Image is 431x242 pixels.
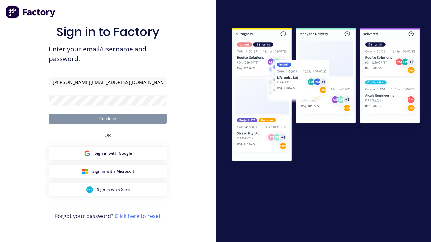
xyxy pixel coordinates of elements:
button: Xero Sign inSign in with Xero [49,183,167,196]
img: Xero Sign in [86,186,93,193]
div: OR [104,124,111,147]
h1: Sign in to Factory [56,25,159,39]
span: Sign in with Xero [97,187,130,193]
button: Continue [49,114,167,124]
span: Forgot your password? [55,212,161,220]
img: Google Sign in [84,150,91,157]
img: Microsoft Sign in [81,168,88,175]
button: Microsoft Sign inSign in with Microsoft [49,165,167,178]
input: Email/Username [49,77,167,87]
button: Google Sign inSign in with Google [49,147,167,160]
img: Factory [5,5,56,19]
span: Sign in with Microsoft [92,168,134,174]
a: Click here to reset [115,212,161,220]
span: Enter your email/username and password. [49,44,167,64]
span: Sign in with Google [95,150,132,156]
img: Sign in [221,17,431,173]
